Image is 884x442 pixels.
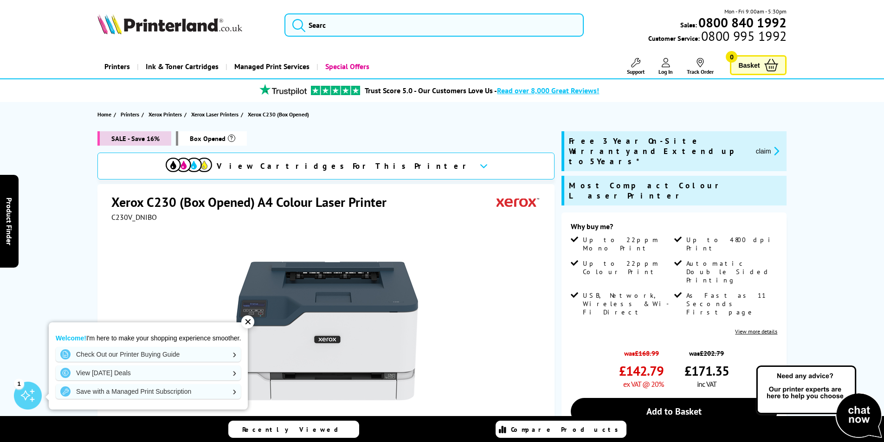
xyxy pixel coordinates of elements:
div: Why buy me? [571,222,777,236]
span: Mon - Fri 9:00am - 5:30pm [724,7,787,16]
a: Special Offers [316,55,376,78]
a: Printers [121,109,142,119]
img: Open Live Chat window [754,364,884,440]
a: Ink & Toner Cartridges [137,55,226,78]
span: ex VAT @ 20% [623,379,664,389]
span: Up to 22ppm Mono Print [583,236,672,252]
span: Sales: [680,20,697,29]
img: View Cartridges [166,158,212,172]
input: Searc [284,13,584,37]
a: Printers [97,55,137,78]
strike: £168.99 [635,349,659,358]
span: 0 [726,51,737,63]
span: Log In [658,68,673,75]
span: Customer Service: [648,32,787,43]
span: Compare Products [511,425,623,434]
a: Printerland Logo [97,14,273,36]
b: 0800 840 1992 [698,14,787,31]
span: USB, Network, Wireless & Wi-Fi Direct [583,291,672,316]
p: I'm here to make your shopping experience smoother. [56,334,241,342]
span: Up to 4800 dpi Print [686,236,775,252]
span: Most Compact Colour Laser Printer [569,180,782,201]
span: Xerox C230 (Box Opened) [248,109,309,119]
a: Support [627,58,645,75]
img: trustpilot rating [255,84,311,96]
a: View more details [735,328,777,335]
a: Track Order [687,58,714,75]
a: Xerox C230 (Box Opened) [248,109,311,119]
span: Ink & Toner Cartridges [146,55,219,78]
a: Save with a Managed Print Subscription [56,384,241,399]
span: Basket [738,59,760,71]
img: Xerox [497,193,539,211]
img: Printerland Logo [97,14,242,34]
span: Support [627,68,645,75]
span: Read over 8,000 Great Reviews! [497,86,599,95]
a: View [DATE] Deals [56,365,241,380]
a: Xerox Printers [148,109,184,119]
span: was [619,344,664,358]
span: Xerox Laser Printers [191,109,239,119]
div: 1 [14,378,24,389]
span: Xerox Printers [148,109,182,119]
a: Add to Basket [571,398,777,425]
a: Home [97,109,114,119]
a: Recently Viewed [228,421,359,438]
span: Product Finder [5,197,14,245]
span: £142.79 [619,362,664,379]
span: SALE - Save 16% [97,131,171,146]
a: 0800 840 1992 [697,18,787,27]
span: Automatic Double Sided Printing [686,259,775,284]
span: Home [97,109,111,119]
span: Recently Viewed [242,425,348,434]
span: £171.35 [684,362,729,379]
span: Free 3 Year On-Site Warranty and Extend up to 5 Years* [569,136,748,167]
a: Basket 0 [730,55,787,75]
img: Xerox C230 (Box Opened) [236,240,418,422]
span: inc VAT [697,379,716,389]
a: Managed Print Services [226,55,316,78]
h1: Xerox C230 (Box Opened) A4 Colour Laser Printer [111,193,396,211]
a: Check Out our Printer Buying Guide [56,347,241,362]
div: ✕ [241,315,254,328]
strike: £202.79 [700,349,724,358]
a: Log In [658,58,673,75]
span: 0800 995 1992 [700,32,787,40]
span: Up to 22ppm Colour Print [583,259,672,276]
a: Trust Score 5.0 - Our Customers Love Us -Read over 8,000 Great Reviews! [365,86,599,95]
span: box-opened-description [176,131,247,146]
span: was [684,344,729,358]
span: As Fast as 11 Seconds First page [686,291,775,316]
strong: Welcome! [56,334,86,342]
button: promo-description [753,146,782,156]
span: View Cartridges For This Printer [217,161,472,171]
a: Compare Products [496,421,626,438]
span: C230V_DNIBO [111,212,157,222]
a: Xerox Laser Printers [191,109,241,119]
img: trustpilot rating [311,86,360,95]
span: Printers [121,109,139,119]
